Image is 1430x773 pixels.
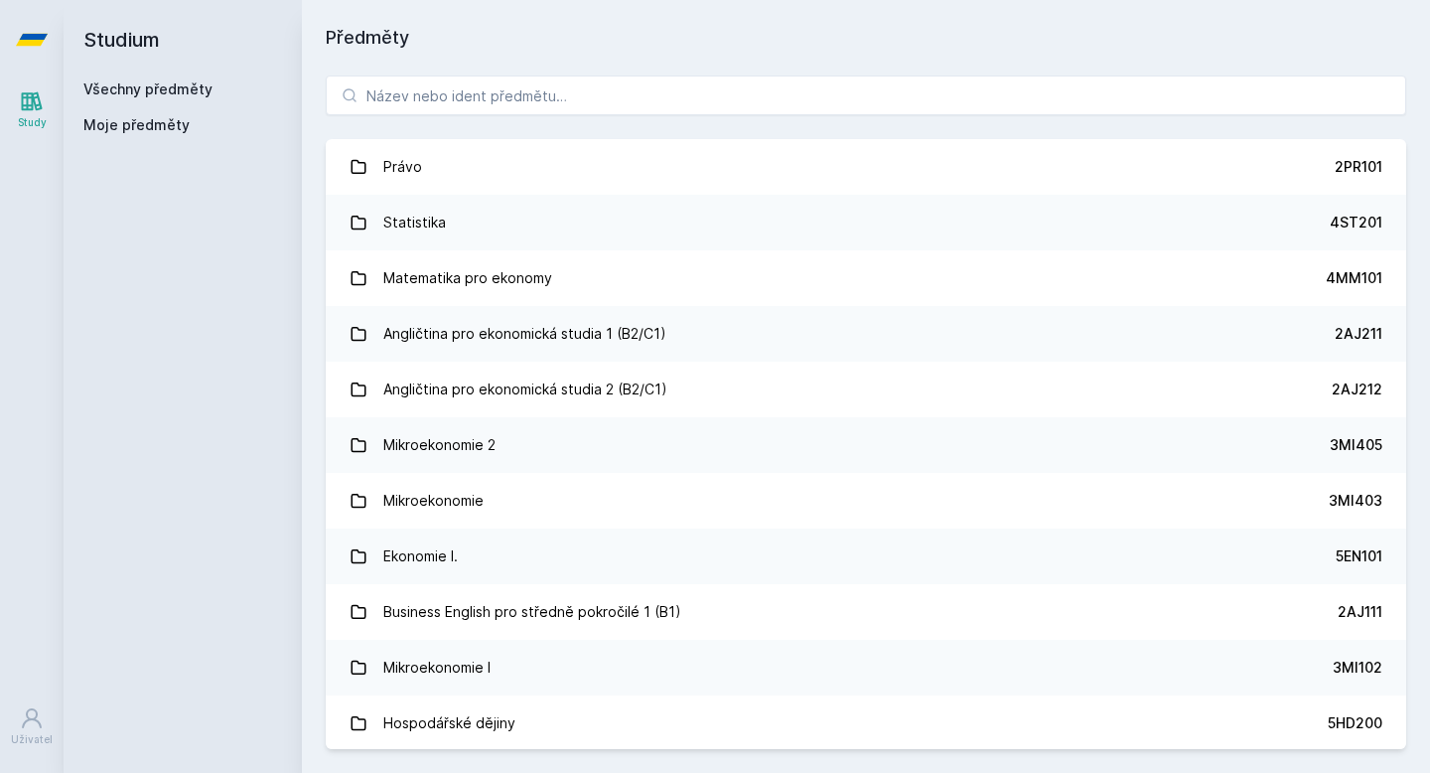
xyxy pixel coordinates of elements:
div: Angličtina pro ekonomická studia 1 (B2/C1) [383,314,666,354]
h1: Předměty [326,24,1406,52]
a: Všechny předměty [83,80,213,97]
a: Uživatel [4,696,60,757]
a: Ekonomie I. 5EN101 [326,529,1406,584]
div: 2AJ212 [1332,380,1382,399]
div: Business English pro středně pokročilé 1 (B1) [383,592,681,632]
div: Mikroekonomie 2 [383,425,496,465]
a: Mikroekonomie 3MI403 [326,473,1406,529]
div: Study [18,115,47,130]
div: Právo [383,147,422,187]
div: Matematika pro ekonomy [383,258,552,298]
div: Statistika [383,203,446,242]
div: 2AJ111 [1338,602,1382,622]
div: Uživatel [11,732,53,747]
div: 3MI403 [1329,491,1382,511]
div: 5EN101 [1336,546,1382,566]
div: Mikroekonomie [383,481,484,521]
div: 3MI405 [1330,435,1382,455]
div: Angličtina pro ekonomická studia 2 (B2/C1) [383,370,667,409]
div: Hospodářské dějiny [383,703,515,743]
a: Business English pro středně pokročilé 1 (B1) 2AJ111 [326,584,1406,640]
a: Právo 2PR101 [326,139,1406,195]
div: 5HD200 [1328,713,1382,733]
a: Mikroekonomie 2 3MI405 [326,417,1406,473]
a: Angličtina pro ekonomická studia 2 (B2/C1) 2AJ212 [326,362,1406,417]
a: Hospodářské dějiny 5HD200 [326,696,1406,751]
a: Angličtina pro ekonomická studia 1 (B2/C1) 2AJ211 [326,306,1406,362]
div: Mikroekonomie I [383,648,491,688]
input: Název nebo ident předmětu… [326,76,1406,115]
a: Mikroekonomie I 3MI102 [326,640,1406,696]
a: Study [4,79,60,140]
div: 2AJ211 [1335,324,1382,344]
div: Ekonomie I. [383,537,458,576]
span: Moje předměty [83,115,190,135]
div: 3MI102 [1333,658,1382,678]
div: 2PR101 [1335,157,1382,177]
div: 4MM101 [1326,268,1382,288]
a: Matematika pro ekonomy 4MM101 [326,250,1406,306]
div: 4ST201 [1330,213,1382,232]
a: Statistika 4ST201 [326,195,1406,250]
